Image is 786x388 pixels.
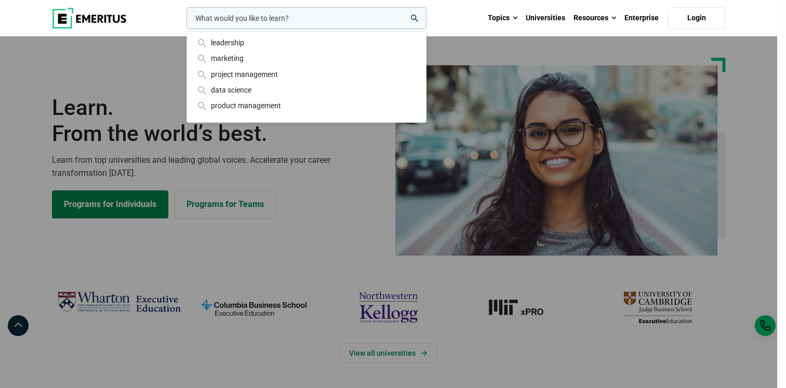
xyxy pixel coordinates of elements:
[186,7,427,29] input: woocommerce-product-search-field-0
[195,53,418,64] div: marketing
[195,69,418,80] div: project management
[195,37,418,48] div: leadership
[195,84,418,96] div: data science
[195,100,418,111] div: product management
[668,7,725,29] a: Login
